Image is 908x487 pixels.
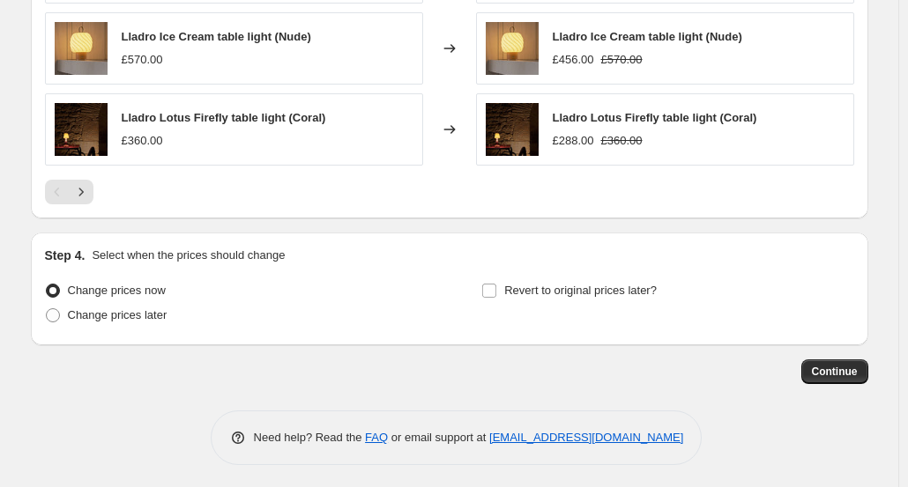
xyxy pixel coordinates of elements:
[55,103,108,156] img: 61f3cafaa5f04b0c05bd50cfa6000ea6698a4355fdaf2d7f9a7ffa563af0be09e1b3211d495e9ac9a9a45e7f1f4c367ea...
[92,247,285,264] p: Select when the prices should change
[254,431,366,444] span: Need help? Read the
[553,30,742,43] span: Lladro Ice Cream table light (Nude)
[122,111,326,124] span: Lladro Lotus Firefly table light (Coral)
[45,247,86,264] h2: Step 4.
[68,284,166,297] span: Change prices now
[812,365,858,379] span: Continue
[486,22,539,75] img: Ice-Cream-6-min_80x.jpg
[801,359,868,384] button: Continue
[388,431,489,444] span: or email support at
[553,111,757,124] span: Lladro Lotus Firefly table light (Coral)
[122,134,163,147] span: £360.00
[504,284,657,297] span: Revert to original prices later?
[601,134,643,147] span: £360.00
[553,134,594,147] span: £288.00
[489,431,683,444] a: [EMAIL_ADDRESS][DOMAIN_NAME]
[55,22,108,75] img: Ice-Cream-6-min_80x.jpg
[365,431,388,444] a: FAQ
[122,30,311,43] span: Lladro Ice Cream table light (Nude)
[122,53,163,66] span: £570.00
[45,180,93,204] nav: Pagination
[553,53,594,66] span: £456.00
[486,103,539,156] img: 61f3cafaa5f04b0c05bd50cfa6000ea6698a4355fdaf2d7f9a7ffa563af0be09e1b3211d495e9ac9a9a45e7f1f4c367ea...
[68,308,167,321] span: Change prices later
[69,180,93,204] button: Next
[601,53,643,66] span: £570.00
